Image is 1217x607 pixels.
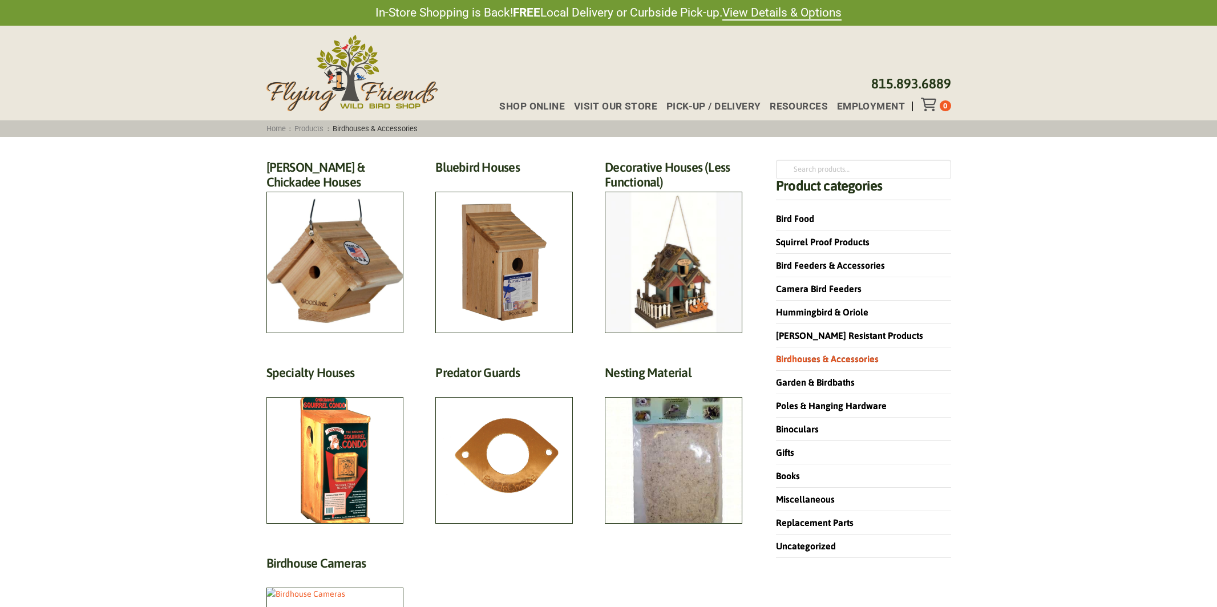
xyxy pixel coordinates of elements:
[435,365,573,524] a: Visit product category Predator Guards
[266,365,404,386] h2: Specialty Houses
[605,160,742,334] a: Visit product category Decorative Houses (Less Functional)
[776,160,951,179] input: Search products…
[722,6,842,21] a: View Details & Options
[776,400,887,411] a: Poles & Hanging Hardware
[776,307,868,317] a: Hummingbird & Oriole
[291,124,328,133] a: Products
[871,76,951,91] a: 815.893.6889
[657,102,761,111] a: Pick-up / Delivery
[776,179,951,200] h4: Product categories
[266,160,404,196] h2: [PERSON_NAME] & Chickadee Houses
[605,365,742,524] a: Visit product category Nesting Material
[943,102,947,110] span: 0
[329,124,422,133] span: Birdhouses & Accessories
[776,260,885,270] a: Bird Feeders & Accessories
[266,160,404,334] a: Visit product category Wren & Chickadee Houses
[565,102,657,111] a: Visit Our Store
[776,424,819,434] a: Binoculars
[490,102,564,111] a: Shop Online
[776,377,855,387] a: Garden & Birdbaths
[837,102,905,111] span: Employment
[761,102,827,111] a: Resources
[776,541,836,551] a: Uncategorized
[266,365,404,524] a: Visit product category Specialty Houses
[776,354,879,364] a: Birdhouses & Accessories
[776,284,862,294] a: Camera Bird Feeders
[605,160,742,196] h2: Decorative Houses (Less Functional)
[776,213,814,224] a: Bird Food
[776,447,794,458] a: Gifts
[776,237,870,247] a: Squirrel Proof Products
[776,494,835,504] a: Miscellaneous
[776,330,923,341] a: [PERSON_NAME] Resistant Products
[776,471,800,481] a: Books
[262,124,421,133] span: : :
[266,35,438,111] img: Flying Friends Wild Bird Shop Logo
[499,102,565,111] span: Shop Online
[435,160,573,334] a: Visit product category Bluebird Houses
[262,124,289,133] a: Home
[605,365,742,386] h2: Nesting Material
[513,6,540,19] strong: FREE
[435,365,573,386] h2: Predator Guards
[266,556,404,577] h2: Birdhouse Cameras
[828,102,905,111] a: Employment
[574,102,658,111] span: Visit Our Store
[666,102,761,111] span: Pick-up / Delivery
[921,98,940,111] div: Toggle Off Canvas Content
[770,102,828,111] span: Resources
[375,5,842,21] span: In-Store Shopping is Back! Local Delivery or Curbside Pick-up.
[435,160,573,181] h2: Bluebird Houses
[776,517,854,528] a: Replacement Parts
